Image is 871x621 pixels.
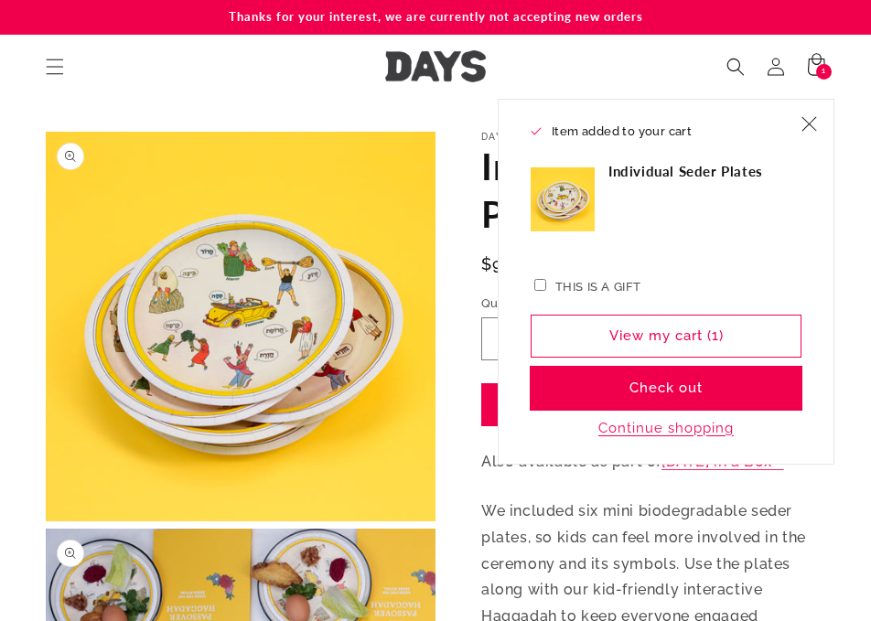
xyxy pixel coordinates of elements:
[481,132,825,143] p: Days Original
[715,47,756,87] summary: Search
[789,104,829,145] button: Close
[555,280,641,294] label: This is a gift
[385,50,486,82] img: Days United
[593,419,739,437] button: Continue shopping
[481,383,825,426] button: Add to cart
[481,294,820,313] label: Quantity
[608,163,763,181] h3: Individual Seder Plates
[481,143,825,238] h1: Individual Seder Plates
[531,367,801,410] button: Check out
[498,99,834,466] div: Item added to your cart
[481,252,532,276] span: $9.90
[35,47,75,87] summary: Menu
[531,167,595,231] img: Mini Seder Plates (7856467443950)
[822,64,826,80] span: 1
[531,123,789,141] h2: Item added to your cart
[531,315,801,358] a: View my cart (1)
